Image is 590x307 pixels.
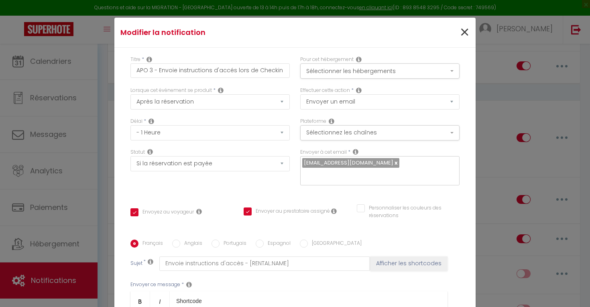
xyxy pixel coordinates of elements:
label: Envoyer à cet email [300,148,347,156]
i: Envoyer au voyageur [196,208,202,215]
i: Action Channel [329,118,334,124]
i: Title [146,56,152,63]
i: This Rental [356,56,362,63]
label: Plateforme [300,118,326,125]
i: Action Type [356,87,362,94]
label: Sujet [130,260,142,268]
button: Open LiveChat chat widget [6,3,31,27]
label: [GEOGRAPHIC_DATA] [308,240,362,248]
i: Subject [148,258,153,265]
label: Lorsque cet événement se produit [130,87,212,94]
label: Pour cet hébergement [300,56,354,63]
label: Portugais [220,240,246,248]
i: Booking status [147,148,153,155]
i: Message [186,281,192,288]
i: Envoyer au prestataire si il est assigné [331,208,337,214]
label: Titre [130,56,140,63]
span: [EMAIL_ADDRESS][DOMAIN_NAME] [304,159,393,167]
label: Français [138,240,163,248]
label: Envoyer ce message [130,281,180,289]
label: Anglais [180,240,202,248]
label: Effectuer cette action [300,87,350,94]
button: Afficher les shortcodes [370,256,448,271]
button: Sélectionnez les chaînes [300,125,460,140]
span: × [460,20,470,45]
button: Close [460,24,470,41]
i: Recipient [353,148,358,155]
label: Espagnol [264,240,291,248]
button: Sélectionner les hébergements [300,63,460,79]
label: Délai [130,118,142,125]
label: Statut [130,148,145,156]
i: Event Occur [218,87,224,94]
h4: Modifier la notification [120,27,350,38]
i: Action Time [149,118,154,124]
